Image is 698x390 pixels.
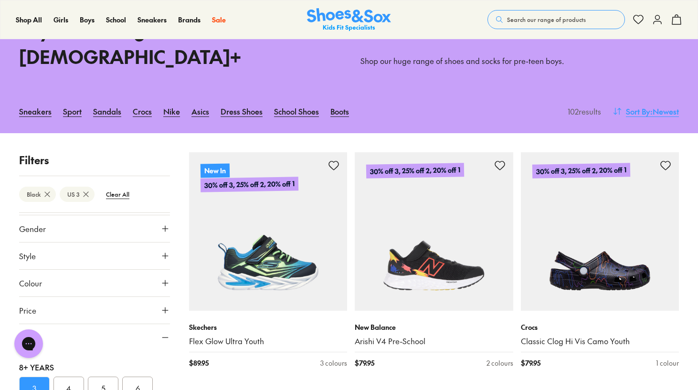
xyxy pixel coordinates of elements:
button: Size [19,324,170,351]
a: Boots [330,101,349,122]
a: Shop All [16,15,42,25]
a: Flex Glow Ultra Youth [189,336,348,347]
div: 2 colours [486,358,513,368]
p: 30% off 3, 25% off 2, 20% off 1 [366,163,464,179]
a: Classic Clog Hi Vis Camo Youth [521,336,679,347]
span: Sneakers [137,15,167,24]
a: Brands [178,15,201,25]
button: Price [19,297,170,324]
span: $ 89.95 [189,358,209,368]
iframe: Gorgias live chat messenger [10,326,48,361]
p: Filters [19,152,170,168]
span: Brands [178,15,201,24]
span: Gender [19,223,46,234]
a: Boys [80,15,95,25]
p: Crocs [521,322,679,332]
img: SNS_Logo_Responsive.svg [307,8,391,32]
span: Shop All [16,15,42,24]
span: Colour [19,277,42,289]
p: Skechers [189,322,348,332]
span: Sort By [626,105,650,117]
button: Style [19,242,170,269]
span: Price [19,305,36,316]
btn: Black [19,187,56,202]
button: Sort By:Newest [613,101,679,122]
btn: US 3 [60,187,95,202]
a: 30% off 3, 25% off 2, 20% off 1 [355,152,513,311]
h1: Boys' Shoes Age [DEMOGRAPHIC_DATA]+ [19,16,338,70]
span: $ 79.95 [355,358,374,368]
p: 102 results [564,105,601,117]
a: New In30% off 3, 25% off 2, 20% off 1 [189,152,348,311]
a: Sneakers [19,101,52,122]
div: 3 colours [320,358,347,368]
p: Shop our huge range of shoes and socks for pre-teen boys. [360,56,679,66]
span: Girls [53,15,68,24]
p: New In [200,163,229,178]
a: Dress Shoes [221,101,263,122]
div: 8+ Years [19,361,170,373]
span: : Newest [650,105,679,117]
span: $ 79.95 [521,358,540,368]
p: New Balance [355,322,513,332]
a: School [106,15,126,25]
span: Sale [212,15,226,24]
a: Shoes & Sox [307,8,391,32]
a: Sale [212,15,226,25]
a: 30% off 3, 25% off 2, 20% off 1 [521,152,679,311]
a: Sneakers [137,15,167,25]
p: 30% off 3, 25% off 2, 20% off 1 [200,177,298,192]
a: Sport [63,101,82,122]
p: 30% off 3, 25% off 2, 20% off 1 [532,163,630,179]
div: 1 colour [656,358,679,368]
span: Boys [80,15,95,24]
a: Crocs [133,101,152,122]
button: Gender [19,215,170,242]
a: Girls [53,15,68,25]
a: Asics [191,101,209,122]
a: Arishi V4 Pre-School [355,336,513,347]
btn: Clear All [98,186,137,203]
span: Style [19,250,36,262]
span: Search our range of products [507,15,586,24]
a: Nike [163,101,180,122]
span: School [106,15,126,24]
button: Colour [19,270,170,296]
a: Sandals [93,101,121,122]
a: School Shoes [274,101,319,122]
button: Search our range of products [487,10,625,29]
